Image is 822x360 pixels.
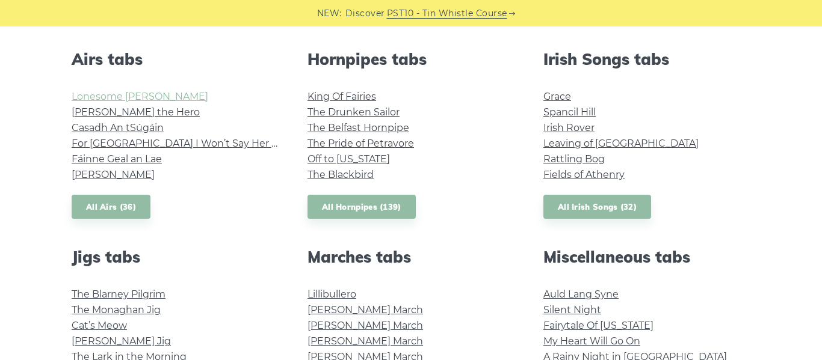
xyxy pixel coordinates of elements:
a: Auld Lang Syne [543,288,619,300]
a: Off to [US_STATE] [307,153,390,165]
a: Lonesome [PERSON_NAME] [72,91,208,102]
a: All Airs (36) [72,195,150,219]
a: The Belfast Hornpipe [307,122,409,133]
h2: Marches tabs [307,248,515,266]
a: Grace [543,91,571,102]
a: Rattling Bog [543,153,605,165]
a: [PERSON_NAME] March [307,335,423,347]
h2: Jigs tabs [72,248,279,266]
a: The Blarney Pilgrim [72,288,165,300]
a: [PERSON_NAME] March [307,304,423,316]
a: All Hornpipes (139) [307,195,416,219]
a: [PERSON_NAME] the Hero [72,106,200,118]
a: For [GEOGRAPHIC_DATA] I Won’t Say Her Name [72,138,301,149]
a: Fáinne Geal an Lae [72,153,162,165]
a: Cat’s Meow [72,320,127,331]
a: Spancil Hill [543,106,596,118]
a: All Irish Songs (32) [543,195,651,219]
a: [PERSON_NAME] [72,169,155,180]
a: King Of Fairies [307,91,376,102]
a: The Blackbird [307,169,374,180]
a: Irish Rover [543,122,595,133]
a: PST10 - Tin Whistle Course [387,7,507,20]
a: The Monaghan Jig [72,304,161,316]
h2: Irish Songs tabs [543,50,750,69]
h2: Miscellaneous tabs [543,248,750,266]
a: [PERSON_NAME] Jig [72,335,171,347]
a: Leaving of [GEOGRAPHIC_DATA] [543,138,699,149]
h2: Hornpipes tabs [307,50,515,69]
a: The Pride of Petravore [307,138,414,149]
a: [PERSON_NAME] March [307,320,423,331]
a: Casadh An tSúgáin [72,122,164,133]
a: Silent Night [543,304,601,316]
a: Fields of Athenry [543,169,625,180]
span: Discover [345,7,385,20]
span: NEW: [317,7,342,20]
h2: Airs tabs [72,50,279,69]
a: Fairytale Of [US_STATE] [543,320,654,331]
a: The Drunken Sailor [307,106,400,118]
a: Lillibullero [307,288,356,300]
a: My Heart Will Go On [543,335,640,347]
